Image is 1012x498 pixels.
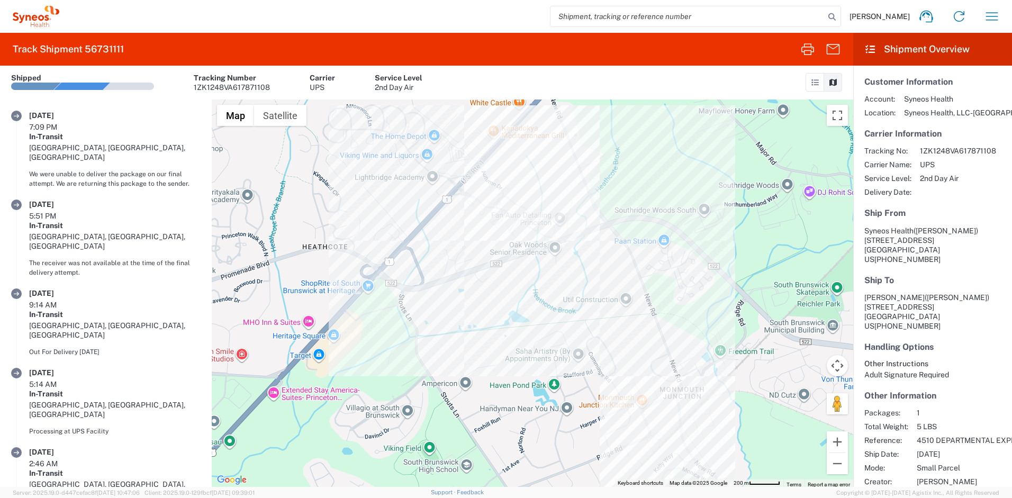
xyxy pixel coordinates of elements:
div: Tracking Number [194,73,270,83]
div: In-Transit [29,310,201,319]
header: Shipment Overview [853,33,1012,66]
span: Client: 2025.19.0-129fbcf [144,490,255,496]
div: In-Transit [29,389,201,399]
span: Account: [864,94,896,104]
div: Service Level [375,73,422,83]
span: [STREET_ADDRESS] [864,236,934,245]
span: 1ZK1248VA617871108 [920,146,996,156]
span: Tracking No: [864,146,911,156]
div: UPS [310,83,335,92]
div: [DATE] [29,447,82,457]
span: Mode: [864,463,908,473]
button: Map Scale: 200 m per 55 pixels [730,479,783,487]
a: Report a map error [808,482,850,487]
span: ([PERSON_NAME]) [914,227,978,235]
h5: Other Information [864,391,1001,401]
div: [DATE] [29,200,82,209]
div: [GEOGRAPHIC_DATA], [GEOGRAPHIC_DATA], [GEOGRAPHIC_DATA] [29,400,201,419]
button: Zoom out [827,453,848,474]
span: Delivery Date: [864,187,911,197]
button: Zoom in [827,431,848,452]
h6: Other Instructions [864,359,1001,368]
span: Syneos Health [864,227,914,235]
a: Terms [787,482,801,487]
div: 9:14 AM [29,300,82,310]
div: Carrier [310,73,335,83]
span: Ship Date: [864,449,908,459]
address: [GEOGRAPHIC_DATA] US [864,226,1001,264]
div: In-Transit [29,221,201,230]
a: Feedback [457,489,484,495]
div: [DATE] [29,111,82,120]
a: Open this area in Google Maps (opens a new window) [214,473,249,487]
div: Processing at UPS Facility [29,427,201,436]
h5: Ship From [864,208,1001,218]
address: [GEOGRAPHIC_DATA] US [864,293,1001,331]
span: [DATE] 10:47:06 [97,490,140,496]
h5: Customer Information [864,77,1001,87]
span: ([PERSON_NAME]) [925,293,989,302]
div: Out For Delivery [DATE] [29,347,201,357]
div: We were unable to deliver the package on our final attempt. We are returning this package to the ... [29,169,201,188]
button: Toggle fullscreen view [827,105,848,126]
span: 200 m [734,480,749,486]
span: Reference: [864,436,908,445]
div: 1ZK1248VA617871108 [194,83,270,92]
div: [GEOGRAPHIC_DATA], [GEOGRAPHIC_DATA], [GEOGRAPHIC_DATA] [29,143,201,162]
button: Show street map [217,105,254,126]
span: Service Level: [864,174,911,183]
div: 2:46 AM [29,459,82,468]
div: [DATE] [29,288,82,298]
span: Map data ©2025 Google [670,480,727,486]
div: 5:14 AM [29,379,82,389]
span: Location: [864,108,896,117]
span: Server: 2025.19.0-d447cefac8f [13,490,140,496]
h5: Ship To [864,275,1001,285]
div: [GEOGRAPHIC_DATA], [GEOGRAPHIC_DATA], [GEOGRAPHIC_DATA] [29,321,201,340]
div: 2nd Day Air [375,83,422,92]
h2: Track Shipment 56731111 [13,43,124,56]
button: Show satellite imagery [254,105,306,126]
span: Carrier Name: [864,160,911,169]
button: Keyboard shortcuts [618,479,663,487]
div: [GEOGRAPHIC_DATA], [GEOGRAPHIC_DATA], [GEOGRAPHIC_DATA] [29,232,201,251]
button: Map camera controls [827,355,848,376]
div: Shipped [11,73,41,83]
div: 7:09 PM [29,122,82,132]
span: [PHONE_NUMBER] [874,322,941,330]
h5: Carrier Information [864,129,1001,139]
img: Google [214,473,249,487]
a: Support [431,489,457,495]
div: In-Transit [29,468,201,478]
div: In-Transit [29,132,201,141]
span: 2nd Day Air [920,174,996,183]
span: [PERSON_NAME] [850,12,910,21]
span: Creator: [864,477,908,486]
span: [PHONE_NUMBER] [874,255,941,264]
div: Adult Signature Required [864,370,1001,379]
span: Packages: [864,408,908,418]
span: Copyright © [DATE]-[DATE] Agistix Inc., All Rights Reserved [836,488,999,497]
div: [DATE] [29,368,82,377]
span: [PERSON_NAME] [STREET_ADDRESS] [864,293,989,311]
span: UPS [920,160,996,169]
div: 5:51 PM [29,211,82,221]
button: Drag Pegman onto the map to open Street View [827,393,848,414]
span: Total Weight: [864,422,908,431]
input: Shipment, tracking or reference number [550,6,825,26]
h5: Handling Options [864,342,1001,352]
span: [DATE] 09:39:01 [212,490,255,496]
div: The receiver was not available at the time of the final delivery attempt. [29,258,201,277]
